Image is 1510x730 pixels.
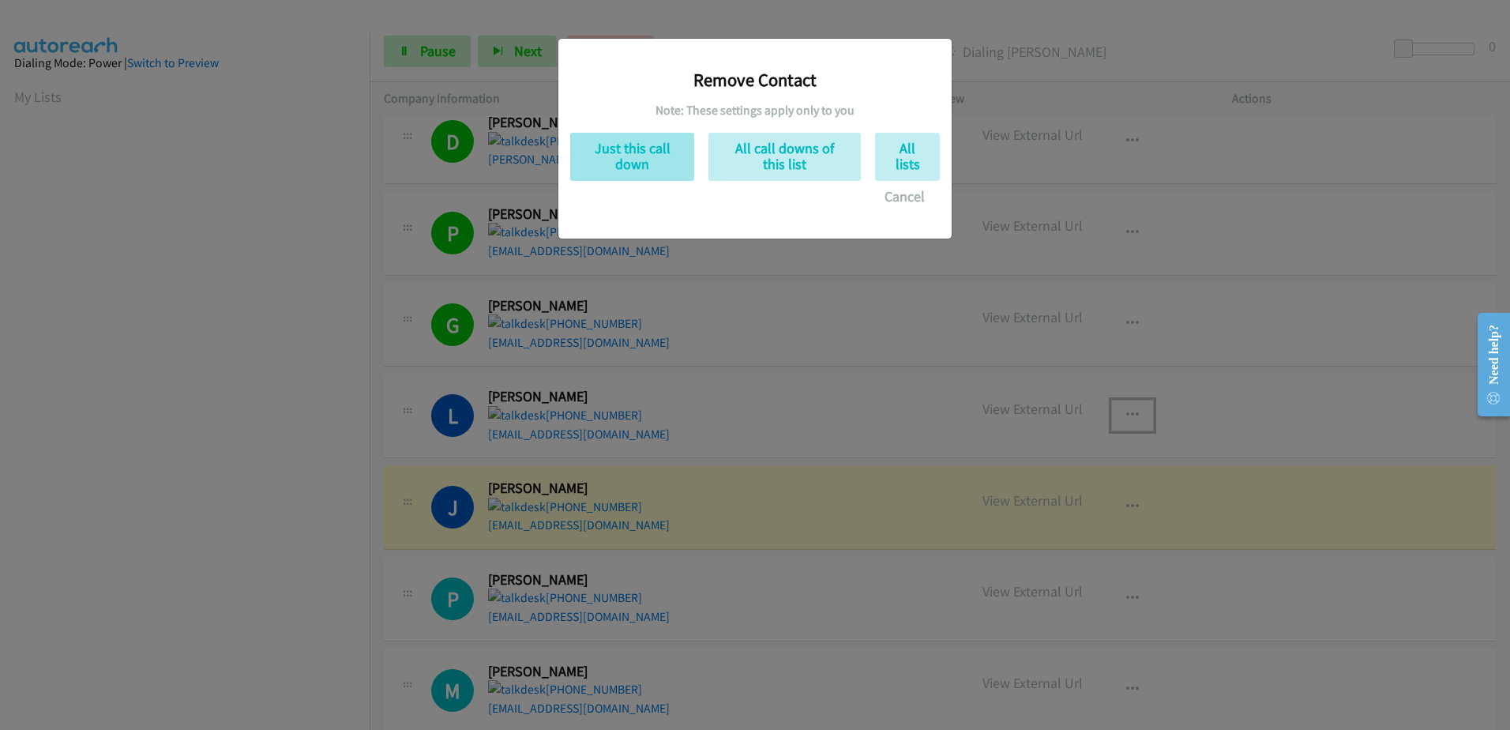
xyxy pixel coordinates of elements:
[870,181,940,213] button: Cancel
[570,103,940,119] h5: Note: These settings apply only to you
[570,133,694,181] button: Just this call down
[570,69,940,91] h3: Remove Contact
[875,133,940,181] button: All lists
[708,133,861,181] button: All call downs of this list
[1464,302,1510,427] iframe: Resource Center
